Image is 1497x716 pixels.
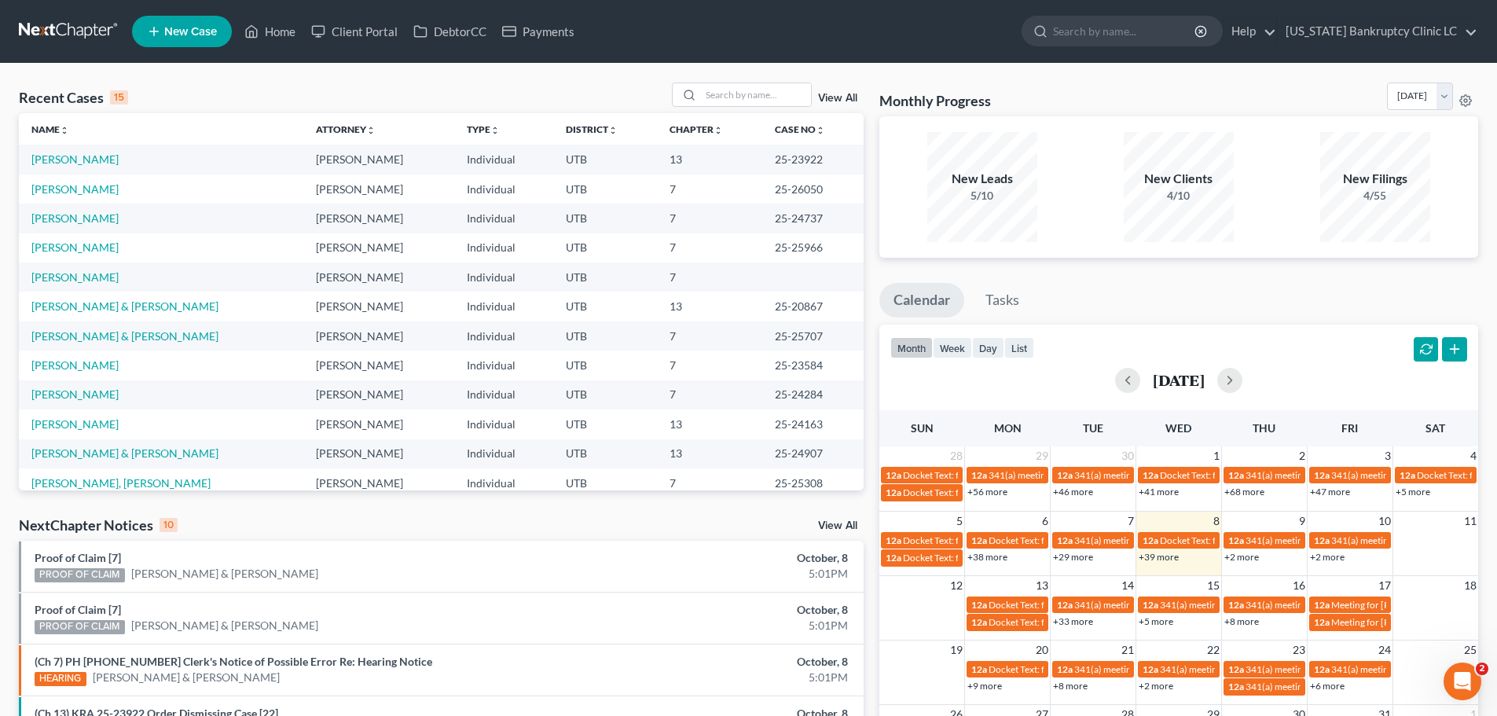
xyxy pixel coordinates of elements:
span: Docket Text: for [PERSON_NAME] [989,663,1129,675]
span: 12a [1057,663,1073,675]
a: [PERSON_NAME], [PERSON_NAME] [31,476,211,490]
span: 12a [1314,663,1330,675]
td: [PERSON_NAME] [303,145,454,174]
span: Docket Text: for [PERSON_NAME] [989,534,1129,546]
div: Recent Cases [19,88,128,107]
a: [PERSON_NAME] & [PERSON_NAME] [31,329,218,343]
span: 8 [1212,512,1221,531]
a: +46 more [1053,486,1093,498]
a: +5 more [1396,486,1430,498]
span: 12a [971,663,987,675]
td: Individual [454,145,553,174]
a: Nameunfold_more [31,123,69,135]
a: DebtorCC [405,17,494,46]
span: 341(a) meeting for [PERSON_NAME] [1074,534,1226,546]
td: UTB [553,321,657,351]
span: Sun [911,421,934,435]
span: 1 [1212,446,1221,465]
a: Chapterunfold_more [670,123,723,135]
span: 13 [1034,576,1050,595]
button: list [1004,337,1034,358]
a: +29 more [1053,551,1093,563]
span: 23 [1291,641,1307,659]
a: [PERSON_NAME] & [PERSON_NAME] [93,670,280,685]
a: [PERSON_NAME] [31,387,119,401]
div: 4/55 [1320,188,1430,204]
div: NextChapter Notices [19,516,178,534]
span: 341(a) meeting for [PERSON_NAME] [1246,534,1397,546]
a: Payments [494,17,582,46]
td: 7 [657,263,762,292]
td: [PERSON_NAME] [303,439,454,468]
span: 12a [1228,534,1244,546]
span: 12a [1228,599,1244,611]
i: unfold_more [366,126,376,135]
td: [PERSON_NAME] [303,233,454,263]
input: Search by name... [701,83,811,106]
span: 12a [1057,469,1073,481]
a: Attorneyunfold_more [316,123,376,135]
td: Individual [454,380,553,409]
td: 13 [657,409,762,439]
a: View All [818,520,857,531]
span: 12a [886,534,901,546]
td: [PERSON_NAME] [303,263,454,292]
a: +5 more [1139,615,1173,627]
td: 25-24284 [762,380,864,409]
td: 13 [657,439,762,468]
span: 12 [948,576,964,595]
td: 25-20867 [762,292,864,321]
td: 13 [657,292,762,321]
span: Thu [1253,421,1275,435]
a: +2 more [1310,551,1345,563]
span: 24 [1377,641,1392,659]
a: +6 more [1310,680,1345,692]
td: 25-25707 [762,321,864,351]
span: Docket Text: for [PERSON_NAME] [903,534,1044,546]
td: 25-24163 [762,409,864,439]
td: UTB [553,351,657,380]
span: Docket Text: for [PERSON_NAME] [1160,469,1301,481]
a: [PERSON_NAME] [31,358,119,372]
i: unfold_more [608,126,618,135]
span: 30 [1120,446,1136,465]
div: 15 [110,90,128,105]
span: 341(a) meeting for [PERSON_NAME] & [PERSON_NAME] [989,469,1224,481]
span: 341(a) meeting for [PERSON_NAME] [1074,599,1226,611]
span: 12a [1057,534,1073,546]
td: Individual [454,233,553,263]
span: 18 [1462,576,1478,595]
div: 10 [160,518,178,532]
span: 28 [948,446,964,465]
span: Fri [1341,421,1358,435]
a: [PERSON_NAME] & [PERSON_NAME] [131,618,318,633]
span: 14 [1120,576,1136,595]
span: Sat [1425,421,1445,435]
td: UTB [553,145,657,174]
td: 7 [657,233,762,263]
div: 4/10 [1124,188,1234,204]
a: Case Nounfold_more [775,123,825,135]
span: Mon [994,421,1022,435]
i: unfold_more [816,126,825,135]
span: 7 [1126,512,1136,531]
td: 7 [657,380,762,409]
a: +56 more [967,486,1007,498]
span: 2 [1297,446,1307,465]
a: +8 more [1224,615,1259,627]
a: View All [818,93,857,104]
span: 21 [1120,641,1136,659]
span: 12a [886,469,901,481]
span: 12a [1143,469,1158,481]
span: 12a [1228,681,1244,692]
span: Docket Text: for [PERSON_NAME] [903,487,1044,498]
td: 7 [657,468,762,498]
a: [PERSON_NAME] & [PERSON_NAME] [31,446,218,460]
td: Individual [454,439,553,468]
td: Individual [454,292,553,321]
span: 15 [1205,576,1221,595]
td: [PERSON_NAME] [303,468,454,498]
td: 25-23584 [762,351,864,380]
td: [PERSON_NAME] [303,292,454,321]
td: 7 [657,321,762,351]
